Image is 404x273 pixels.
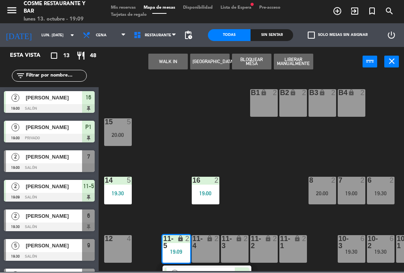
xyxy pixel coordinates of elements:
i: lock [206,236,213,242]
span: 48 [90,52,96,61]
i: lock [348,90,355,96]
i: search [385,7,394,16]
i: turned_in_not [367,7,377,16]
div: 19:09 [163,249,190,255]
span: Mis reservas [107,6,140,10]
div: 2 [302,90,307,97]
div: 2 [185,236,190,243]
span: 11-5 [83,182,94,191]
span: [PERSON_NAME] [26,212,82,221]
span: BUSCAR [381,5,398,18]
button: menu [6,5,18,19]
span: 2 [11,183,19,191]
div: 19:30 [104,191,132,196]
div: 2 [214,177,219,184]
span: Mapa de mesas [140,6,179,10]
div: 2 [360,177,365,184]
i: power_settings_new [387,31,396,40]
div: 19:00 [192,191,219,196]
div: 2 [243,236,248,243]
i: lock [236,236,242,242]
i: add_circle_outline [333,7,342,16]
div: 19:00 [338,191,365,196]
i: filter_list [16,71,25,81]
i: close [387,57,397,66]
span: Cena [96,34,107,38]
div: 2 [273,90,277,97]
span: fiber_manual_record [250,2,254,7]
span: RESERVAR MESA [329,5,346,18]
i: lock [265,236,271,242]
button: power_input [363,56,377,68]
i: lock [294,236,301,242]
div: 11-5 [163,236,164,250]
i: arrow_drop_down [67,31,77,40]
div: 8 [309,177,310,184]
button: WALK IN [148,54,188,70]
span: Lista de Espera [217,6,255,10]
span: 6 [87,211,90,221]
div: Sin sentar [251,30,293,41]
span: 2 [11,213,19,221]
span: Restaurante [145,34,171,38]
span: 2 [11,94,19,102]
div: 5 [127,119,131,126]
span: [PERSON_NAME] [26,123,82,132]
span: [PERSON_NAME] [26,94,82,102]
div: Cosme Restaurante y Bar [24,0,95,16]
div: lunes 13. octubre - 19:09 [24,16,95,24]
div: 2 [331,177,336,184]
div: Esta vista [4,51,57,61]
i: lock [319,90,325,96]
span: Pre-acceso [255,6,284,10]
span: [PERSON_NAME] [26,183,82,191]
div: 7 [339,177,339,184]
div: 2 [214,236,219,243]
button: [GEOGRAPHIC_DATA] [190,54,230,70]
div: 6 [360,236,365,243]
div: 2 [302,236,307,243]
i: exit_to_app [350,7,359,16]
span: Reserva especial [363,5,381,18]
span: 9 [11,124,19,132]
i: lock [290,90,296,96]
button: Liberar Manualmente [274,54,313,70]
div: 2 [273,236,277,243]
div: Todas [208,30,251,41]
span: 2 [11,153,19,161]
div: 4 [127,236,131,243]
button: close [384,56,399,68]
div: 20:00 [309,191,336,196]
i: menu [6,5,18,17]
i: crop_square [49,51,59,61]
div: B4 [339,90,339,97]
span: P1 [85,123,92,132]
span: 9 [87,241,90,251]
span: pending_actions [183,31,193,40]
div: 10-3 [339,236,339,250]
div: 2 [360,90,365,97]
div: 5 [127,177,131,184]
input: Filtrar por nombre... [25,72,86,80]
div: 6 [389,236,394,243]
span: 5 [11,242,19,250]
span: 13 [63,52,69,61]
div: 2 [389,177,394,184]
i: power_input [365,57,375,66]
span: 7 [87,152,90,162]
span: Disponibilidad [179,6,217,10]
div: B3 [309,90,310,97]
div: 2 [331,90,336,97]
button: Bloquear Mesa [232,54,271,70]
i: lock [260,90,267,96]
div: 19:30 [367,249,395,255]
